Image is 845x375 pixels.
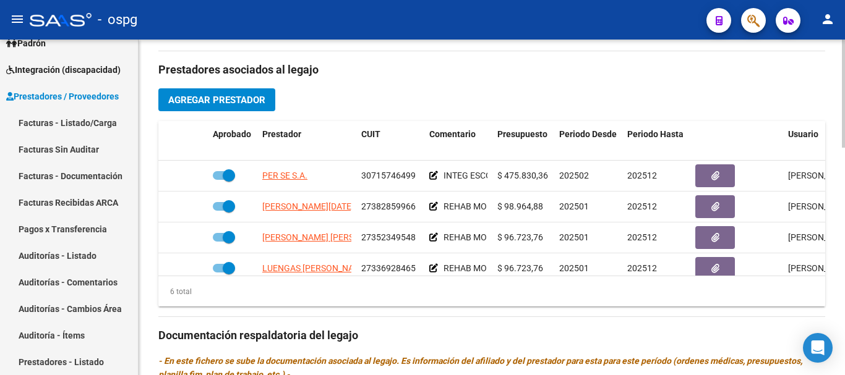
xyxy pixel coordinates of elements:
[554,121,622,162] datatable-header-cell: Periodo Desde
[213,129,251,139] span: Aprobado
[444,263,596,273] span: REHAB MOD INTENSIVO COD 90 PSICO
[497,171,548,180] span: $ 475.830,36
[257,121,356,162] datatable-header-cell: Prestador
[6,90,119,103] span: Prestadores / Proveedores
[262,201,354,211] span: [PERSON_NAME][DATE]
[803,333,833,363] div: Open Intercom Messenger
[356,121,424,162] datatable-header-cell: CUIT
[208,121,257,162] datatable-header-cell: Aprobado
[10,12,25,27] mat-icon: menu
[627,171,657,180] span: 202512
[262,232,397,242] span: [PERSON_NAME] [PERSON_NAME]
[627,201,657,211] span: 202512
[559,129,617,139] span: Periodo Desde
[168,95,265,106] span: Agregar Prestador
[622,121,690,162] datatable-header-cell: Periodo Hasta
[444,201,594,211] span: REHAB MOD INTENSIVO COD 90 FONO
[627,129,684,139] span: Periodo Hasta
[627,263,657,273] span: 202512
[559,232,589,242] span: 202501
[98,6,137,33] span: - ospg
[361,129,380,139] span: CUIT
[361,171,416,180] span: 30715746499
[559,171,589,180] span: 202502
[6,63,121,77] span: Integración (discapacidad)
[559,201,589,211] span: 202501
[559,263,589,273] span: 202501
[429,129,476,139] span: Comentario
[444,232,587,242] span: REHAB MOD INTENSIVO COD 90 TEO
[497,263,543,273] span: $ 96.723,76
[492,121,554,162] datatable-header-cell: Presupuesto
[788,129,818,139] span: Usuario
[361,201,416,211] span: 27382859966
[424,121,492,162] datatable-header-cell: Comentario
[158,88,275,111] button: Agregar Prestador
[361,263,416,273] span: 27336928465
[262,263,369,273] span: LUENGAS [PERSON_NAME]
[158,61,825,78] h3: Prestadores asociados al legajo
[262,129,301,139] span: Prestador
[627,232,657,242] span: 202512
[497,232,543,242] span: $ 96.723,76
[361,232,416,242] span: 27352349548
[6,36,46,50] span: Padrón
[158,285,192,298] div: 6 total
[497,129,547,139] span: Presupuesto
[444,171,539,180] span: INTEG ESCOLAR COD 89
[820,12,835,27] mat-icon: person
[158,327,825,344] h3: Documentación respaldatoria del legajo
[262,171,307,180] span: PER SE S.A.
[497,201,543,211] span: $ 98.964,88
